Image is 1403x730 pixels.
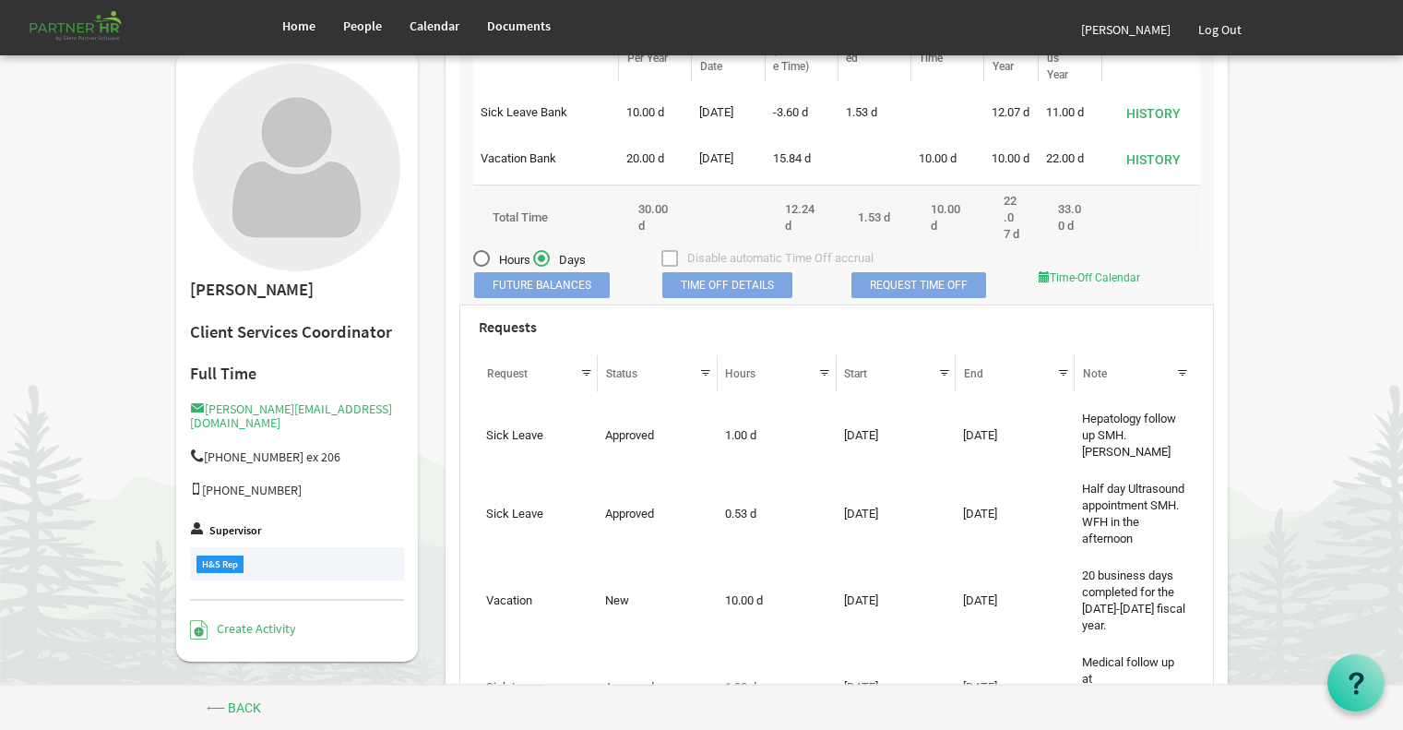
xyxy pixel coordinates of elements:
span: Request [487,367,528,380]
td: 10/7/2025 column header End [956,473,1075,555]
td: Sick Leave column header Request [479,473,598,555]
a: Log Out [1184,4,1255,55]
td: 247.50 column header Used Previous Year [1039,185,1102,250]
span: Home [282,18,315,34]
td: is Command column column header [1102,138,1200,179]
td: 8/6/2025 column header End [956,647,1075,728]
td: Approved column header Status [598,647,717,728]
td: is template cell column header Pending Time [911,92,984,133]
td: 91.82 column header Bank (Available Time) [766,185,838,250]
td: 1.00 d is template cell column header Hours [718,403,837,468]
div: H&S Rep [196,556,244,573]
h2: Client Services Coordinator [190,323,405,342]
td: Hepatology follow up SMH. Dr Florence Wong column header Note [1075,403,1194,468]
td: 11.00 d is template cell column header Used Previous Year [1039,92,1102,133]
img: User with no profile picture [193,64,400,271]
td: 9/1/2025 column header Next Accrual Date [692,92,765,133]
a: [PERSON_NAME] [1067,4,1184,55]
span: Hours [725,367,755,380]
button: History [1114,100,1193,126]
td: column header Type of Time Off [473,185,619,250]
a: Create Activity [190,620,296,637]
td: 165.50 column header Used This Year [984,185,1039,250]
td: is Command column column header [1102,92,1200,133]
td: 20 business days completed for the 2024-2025 fiscal year. column header Note [1075,560,1194,641]
td: 10.00 d is template cell column header Hours [718,560,837,641]
img: Create Activity [190,620,208,640]
td: is template cell column header Scheduled [838,138,911,179]
span: Start [844,367,867,380]
td: 12.07 d is template cell column header Used This Year [984,92,1039,133]
h3: Requests [479,319,1195,336]
span: Future Balances [474,272,610,298]
td: New column header Status [598,560,717,641]
span: Days [533,252,586,269]
td: 8/31/2025 column header Next Accrual Date [692,138,765,179]
a: [PERSON_NAME][EMAIL_ADDRESS][DOMAIN_NAME] [190,401,392,431]
td: Approved column header Status [598,403,717,468]
td: 10.00 d is template cell column header Pending Time [911,138,984,179]
span: Calendar [410,18,459,34]
h4: Full Time [190,365,405,383]
td: Vacation column header Request [479,560,598,641]
td: 20.00 d is template cell column header Entitled Per Year [619,138,692,179]
a: Time-Off Calendar [1039,271,1140,284]
td: 1.00 d is template cell column header Hours [718,647,837,728]
td: 8/18/2025 column header Start [837,560,956,641]
td: Vacation Bank column header Type of Time Off [473,138,619,179]
td: column header Next Accrual Date [692,185,765,250]
td: 75.00 column header Pending Time [911,185,984,250]
span: Note [1083,367,1107,380]
td: 0.53 d is template cell column header Hours [718,473,837,555]
span: People [343,18,382,34]
td: column header [1102,185,1200,250]
span: Time Off Details [662,272,792,298]
td: Half day Ultrasound appointment SMH. WFH in the afternoon column header Note [1075,473,1194,555]
button: History [1114,146,1193,172]
td: Medical follow up at St Michael's. Dr Florence Wong column header Note [1075,647,1194,728]
td: 15.84 d is template cell column header Bank (Available Time) [766,138,838,179]
td: 11/12/2025 column header Start [837,403,956,468]
td: 30.00 column header Entitled Per Year [619,185,692,250]
h2: [PERSON_NAME] [190,281,405,300]
a: Request Time Off [851,272,986,298]
td: 11/12/2025 column header End [956,403,1075,468]
td: 1.53 d is template cell column header Scheduled [838,92,911,133]
span: Hours [473,252,530,269]
span: End [964,367,983,380]
td: 8/29/2025 column header End [956,560,1075,641]
td: Sick Leave column header Request [479,403,598,468]
td: 11.50 column header Scheduled [838,185,911,250]
h5: [PHONE_NUMBER] [190,483,405,497]
td: -3.60 d is template cell column header Bank (Available Time) [766,92,838,133]
td: Approved column header Status [598,473,717,555]
td: 10.00 d is template cell column header Used This Year [984,138,1039,179]
td: 8/6/2025 column header Start [837,647,956,728]
td: 10.00 d is template cell column header Entitled Per Year [619,92,692,133]
td: Sick Leave column header Request [479,647,598,728]
span: Documents [487,18,551,34]
label: Supervisor [209,525,261,537]
td: Sick Leave Bank column header Type of Time Off [473,92,619,133]
td: 22.00 d is template cell column header Used Previous Year [1039,138,1102,179]
h5: [PHONE_NUMBER] ex 206 [190,449,405,464]
td: 10/7/2025 column header Start [837,473,956,555]
span: Status [606,367,637,380]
